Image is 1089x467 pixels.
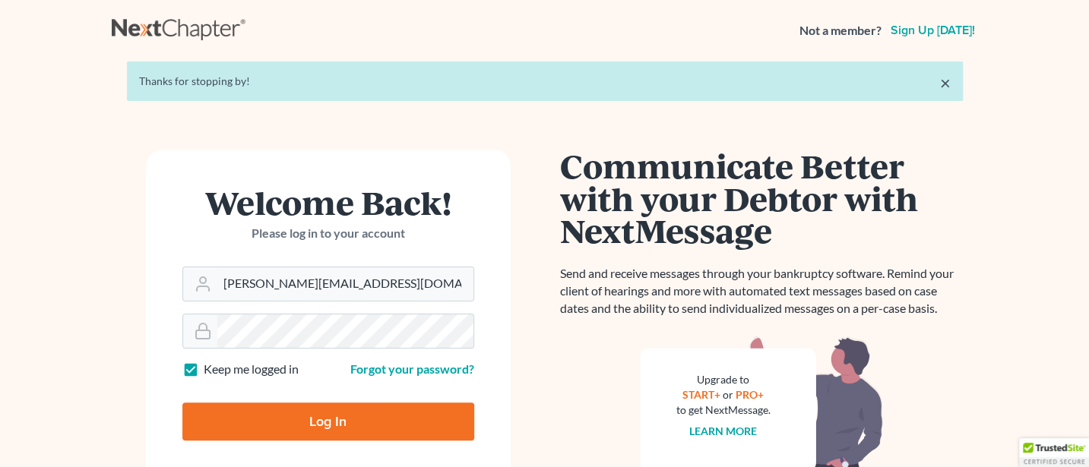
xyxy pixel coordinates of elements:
[217,267,473,301] input: Email Address
[139,74,951,89] div: Thanks for stopping by!
[888,24,978,36] a: Sign up [DATE]!
[940,74,951,92] a: ×
[182,225,474,242] p: Please log in to your account
[560,150,963,247] h1: Communicate Better with your Debtor with NextMessage
[350,361,474,376] a: Forgot your password?
[736,388,764,401] a: PRO+
[723,388,733,401] span: or
[689,424,757,437] a: Learn more
[204,361,299,378] label: Keep me logged in
[676,372,771,387] div: Upgrade to
[676,402,771,418] div: to get NextMessage.
[182,186,474,219] h1: Welcome Back!
[182,402,474,440] input: Log In
[560,265,963,317] p: Send and receive messages through your bankruptcy software. Remind your client of hearings and mo...
[682,388,720,401] a: START+
[1019,438,1089,467] div: TrustedSite Certified
[799,22,882,39] strong: Not a member?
